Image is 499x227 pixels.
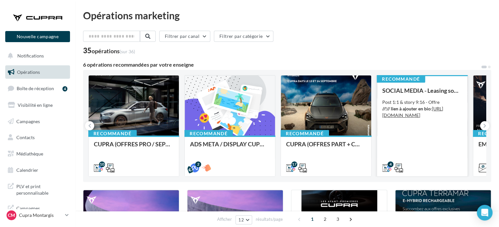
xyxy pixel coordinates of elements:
a: Campagnes DataOnDemand [4,201,71,220]
div: 6 opérations recommandées par votre enseigne [83,62,481,67]
span: 2 [320,214,330,224]
strong: //!// lien à ajouter en bio [382,106,431,111]
div: 10 [99,161,105,167]
span: Calendrier [16,167,38,173]
span: 3 [333,214,343,224]
div: Recommandé [281,130,329,137]
div: CUPRA (OFFRES PRO / SEPT) - SOCIAL MEDIA [94,141,174,154]
a: Calendrier [4,163,71,177]
a: PLV et print personnalisable [4,179,71,199]
div: opérations [92,48,135,54]
span: Afficher [217,216,232,222]
span: Contacts [16,135,35,140]
div: Recommandé [88,130,137,137]
div: 2 [195,161,201,167]
span: Boîte de réception [17,86,54,91]
div: Recommandé [377,75,425,83]
button: Notifications [4,49,69,63]
a: Campagnes [4,115,71,128]
span: résultats/page [256,216,283,222]
p: Cupra Montargis [19,212,62,219]
button: Nouvelle campagne [5,31,70,42]
div: Open Intercom Messenger [477,205,492,220]
span: CM [8,212,15,219]
span: (sur 36) [120,49,135,54]
div: ADS META / DISPLAY CUPRA DAYS Septembre 2025 [190,141,270,154]
span: Visibilité en ligne [18,102,53,108]
button: 12 [235,215,252,224]
a: CM Cupra Montargis [5,209,70,221]
div: SOCIAL MEDIA - Leasing social électrique - CUPRA Born [382,87,462,94]
a: Médiathèque [4,147,71,161]
span: Notifications [17,53,44,58]
a: Boîte de réception4 [4,81,71,95]
div: 17 [291,161,297,167]
span: Campagnes DataOnDemand [16,204,67,218]
button: Filtrer par catégorie [214,31,273,42]
a: Visibilité en ligne [4,98,71,112]
div: Post 1:1 & story 9:16 - Offre : [382,99,462,119]
span: PLV et print personnalisable [16,182,67,196]
a: Opérations [4,65,71,79]
span: Campagnes [16,118,40,124]
a: Contacts [4,131,71,144]
div: 35 [83,47,135,54]
span: Opérations [17,69,40,75]
span: Médiathèque [16,151,43,156]
span: 1 [307,214,318,224]
button: Filtrer par canal [159,31,210,42]
span: 12 [238,217,244,222]
div: Recommandé [184,130,233,137]
div: Opérations marketing [83,10,491,20]
div: 4 [387,161,393,167]
div: CUPRA (OFFRES PART + CUPRA DAYS / SEPT) - SOCIAL MEDIA [286,141,366,154]
div: 4 [62,86,67,91]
